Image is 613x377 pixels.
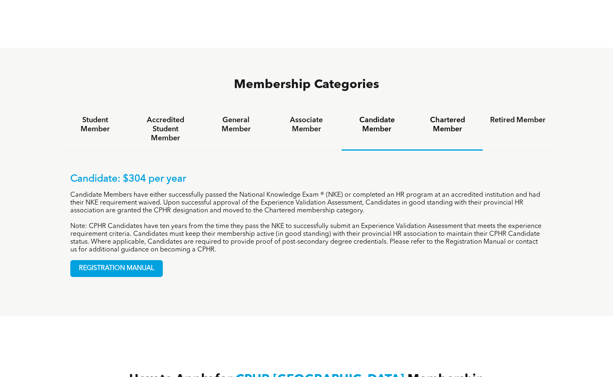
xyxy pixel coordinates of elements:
span: Membership Categories [234,79,379,91]
h4: Associate Member [279,116,334,134]
h4: Student Member [67,116,123,134]
h4: Accredited Student Member [138,116,193,143]
p: Note: CPHR Candidates have ten years from the time they pass the NKE to successfully submit an Ex... [70,223,543,254]
h4: Retired Member [490,116,546,125]
h4: General Member [208,116,264,134]
span: REGISTRATION MANUAL [71,261,162,277]
p: Candidate Members have either successfully passed the National Knowledge Exam ® (NKE) or complete... [70,191,543,215]
a: REGISTRATION MANUAL [70,260,163,277]
h4: Candidate Member [349,116,405,134]
h4: Chartered Member [420,116,475,134]
p: Candidate: $304 per year [70,173,543,185]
